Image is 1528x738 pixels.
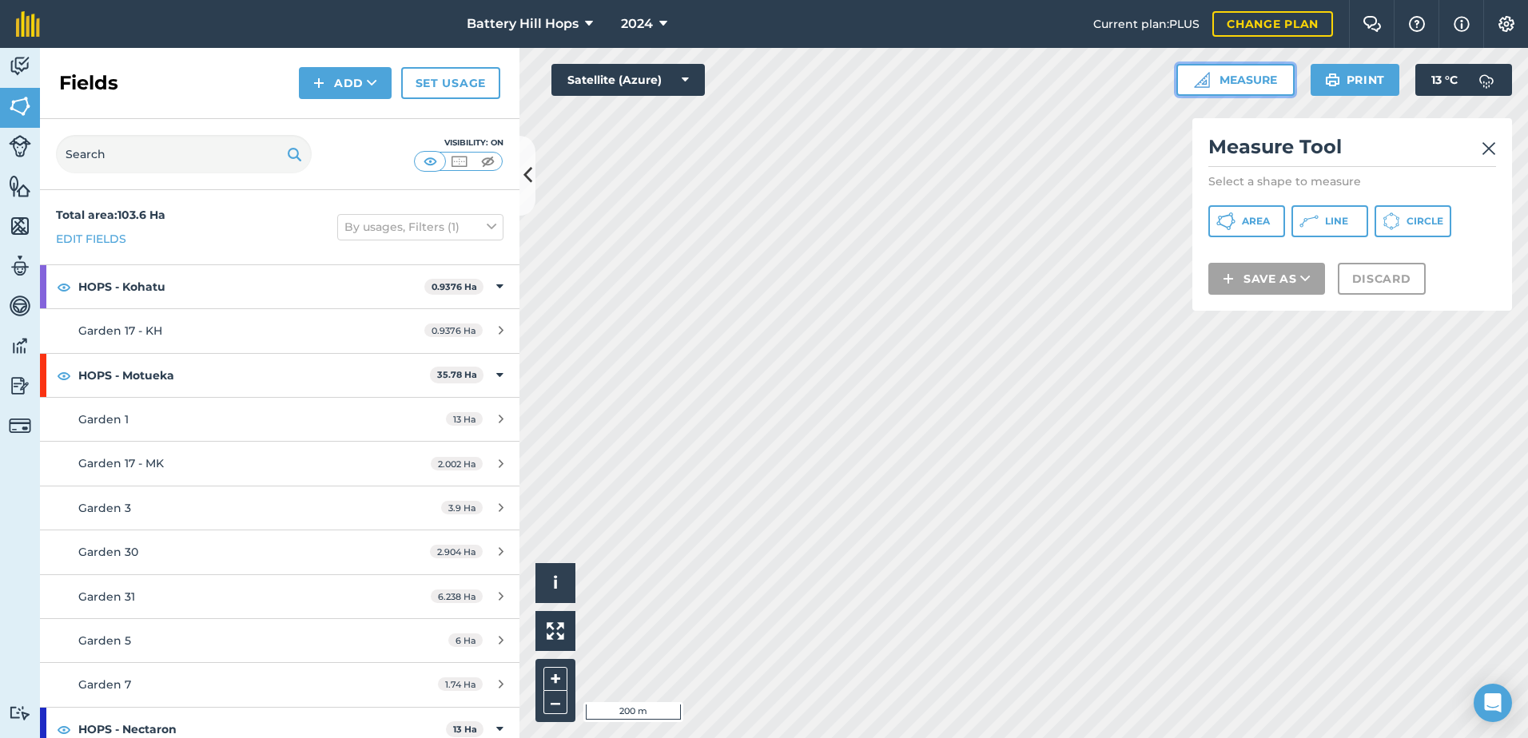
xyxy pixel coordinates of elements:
img: svg+xml;base64,PD94bWwgdmVyc2lvbj0iMS4wIiBlbmNvZGluZz0idXRmLTgiPz4KPCEtLSBHZW5lcmF0b3I6IEFkb2JlIE... [9,374,31,398]
span: Garden 7 [78,677,131,692]
span: i [553,573,558,593]
span: 6 Ha [448,633,483,647]
strong: HOPS - Kohatu [78,265,424,308]
span: Battery Hill Hops [467,14,579,34]
img: svg+xml;base64,PD94bWwgdmVyc2lvbj0iMS4wIiBlbmNvZGluZz0idXRmLTgiPz4KPCEtLSBHZW5lcmF0b3I6IEFkb2JlIE... [9,135,31,157]
img: svg+xml;base64,PHN2ZyB4bWxucz0iaHR0cDovL3d3dy53My5vcmcvMjAwMC9zdmciIHdpZHRoPSI1MCIgaGVpZ2h0PSI0MC... [420,153,440,169]
a: Change plan [1212,11,1333,37]
img: svg+xml;base64,PHN2ZyB4bWxucz0iaHR0cDovL3d3dy53My5vcmcvMjAwMC9zdmciIHdpZHRoPSIxOCIgaGVpZ2h0PSIyNC... [57,277,71,296]
img: svg+xml;base64,PHN2ZyB4bWxucz0iaHR0cDovL3d3dy53My5vcmcvMjAwMC9zdmciIHdpZHRoPSI1MCIgaGVpZ2h0PSI0MC... [478,153,498,169]
strong: HOPS - Motueka [78,354,430,397]
span: Garden 17 - KH [78,323,162,338]
button: Measure [1176,64,1295,96]
img: svg+xml;base64,PD94bWwgdmVyc2lvbj0iMS4wIiBlbmNvZGluZz0idXRmLTgiPz4KPCEtLSBHZW5lcmF0b3I6IEFkb2JlIE... [9,334,31,358]
span: Circle [1407,215,1443,228]
a: Set usage [401,67,500,99]
img: svg+xml;base64,PD94bWwgdmVyc2lvbj0iMS4wIiBlbmNvZGluZz0idXRmLTgiPz4KPCEtLSBHZW5lcmF0b3I6IEFkb2JlIE... [1470,64,1502,96]
a: Garden 316.238 Ha [40,575,519,618]
img: svg+xml;base64,PHN2ZyB4bWxucz0iaHR0cDovL3d3dy53My5vcmcvMjAwMC9zdmciIHdpZHRoPSIxNyIgaGVpZ2h0PSIxNy... [1454,14,1470,34]
span: 1.74 Ha [438,677,483,691]
a: Garden 17 - KH0.9376 Ha [40,309,519,352]
span: 0.9376 Ha [424,323,483,337]
button: Satellite (Azure) [551,64,705,96]
input: Search [56,135,312,173]
button: Discard [1338,263,1426,295]
button: Circle [1375,205,1451,237]
button: Line [1291,205,1368,237]
span: Line [1325,215,1348,228]
img: A cog icon [1497,16,1516,32]
img: svg+xml;base64,PHN2ZyB4bWxucz0iaHR0cDovL3d3dy53My5vcmcvMjAwMC9zdmciIHdpZHRoPSI1NiIgaGVpZ2h0PSI2MC... [9,174,31,198]
span: Garden 17 - MK [78,456,164,470]
img: svg+xml;base64,PD94bWwgdmVyc2lvbj0iMS4wIiBlbmNvZGluZz0idXRmLTgiPz4KPCEtLSBHZW5lcmF0b3I6IEFkb2JlIE... [9,294,31,318]
a: Garden 33.9 Ha [40,486,519,530]
button: – [543,691,567,714]
strong: Total area : 103.6 Ha [56,208,165,222]
span: 3.9 Ha [441,501,483,514]
button: Save as [1208,263,1325,295]
button: Area [1208,205,1285,237]
span: Garden 31 [78,589,135,604]
div: Open Intercom Messenger [1474,684,1512,722]
img: svg+xml;base64,PHN2ZyB4bWxucz0iaHR0cDovL3d3dy53My5vcmcvMjAwMC9zdmciIHdpZHRoPSIxOSIgaGVpZ2h0PSIyNC... [1325,70,1340,89]
span: 13 Ha [446,412,483,426]
img: svg+xml;base64,PHN2ZyB4bWxucz0iaHR0cDovL3d3dy53My5vcmcvMjAwMC9zdmciIHdpZHRoPSIxNCIgaGVpZ2h0PSIyNC... [313,73,324,93]
img: Two speech bubbles overlapping with the left bubble in the forefront [1363,16,1382,32]
h2: Measure Tool [1208,134,1496,167]
img: svg+xml;base64,PD94bWwgdmVyc2lvbj0iMS4wIiBlbmNvZGluZz0idXRmLTgiPz4KPCEtLSBHZW5lcmF0b3I6IEFkb2JlIE... [9,254,31,278]
img: svg+xml;base64,PHN2ZyB4bWxucz0iaHR0cDovL3d3dy53My5vcmcvMjAwMC9zdmciIHdpZHRoPSIyMiIgaGVpZ2h0PSIzMC... [1482,139,1496,158]
img: svg+xml;base64,PD94bWwgdmVyc2lvbj0iMS4wIiBlbmNvZGluZz0idXRmLTgiPz4KPCEtLSBHZW5lcmF0b3I6IEFkb2JlIE... [9,54,31,78]
a: Garden 71.74 Ha [40,663,519,706]
span: 13 ° C [1431,64,1458,96]
img: svg+xml;base64,PHN2ZyB4bWxucz0iaHR0cDovL3d3dy53My5vcmcvMjAwMC9zdmciIHdpZHRoPSIxOCIgaGVpZ2h0PSIyNC... [57,366,71,385]
span: Current plan : PLUS [1093,15,1200,33]
img: svg+xml;base64,PD94bWwgdmVyc2lvbj0iMS4wIiBlbmNvZGluZz0idXRmLTgiPz4KPCEtLSBHZW5lcmF0b3I6IEFkb2JlIE... [9,415,31,437]
img: A question mark icon [1407,16,1427,32]
strong: 0.9376 Ha [432,281,477,292]
a: Garden 302.904 Ha [40,530,519,573]
img: svg+xml;base64,PHN2ZyB4bWxucz0iaHR0cDovL3d3dy53My5vcmcvMjAwMC9zdmciIHdpZHRoPSI1NiIgaGVpZ2h0PSI2MC... [9,94,31,118]
span: 6.238 Ha [431,589,483,603]
img: svg+xml;base64,PHN2ZyB4bWxucz0iaHR0cDovL3d3dy53My5vcmcvMjAwMC9zdmciIHdpZHRoPSI1MCIgaGVpZ2h0PSI0MC... [449,153,469,169]
h2: Fields [59,70,118,96]
button: 13 °C [1415,64,1512,96]
span: Garden 1 [78,412,129,427]
button: + [543,667,567,691]
span: 2.002 Ha [431,457,483,470]
strong: 13 Ha [453,724,477,735]
span: 2.904 Ha [430,545,483,558]
p: Select a shape to measure [1208,173,1496,189]
div: Visibility: On [414,137,503,149]
div: HOPS - Kohatu0.9376 Ha [40,265,519,308]
a: Garden 113 Ha [40,398,519,441]
a: Edit fields [56,230,126,248]
button: Add [299,67,392,99]
button: By usages, Filters (1) [337,214,503,240]
a: Garden 56 Ha [40,619,519,662]
a: Garden 17 - MK2.002 Ha [40,442,519,485]
span: Garden 30 [78,545,138,559]
button: i [535,563,575,603]
span: 2024 [621,14,653,34]
strong: 35.78 Ha [437,369,477,380]
img: fieldmargin Logo [16,11,40,37]
div: HOPS - Motueka35.78 Ha [40,354,519,397]
img: svg+xml;base64,PHN2ZyB4bWxucz0iaHR0cDovL3d3dy53My5vcmcvMjAwMC9zdmciIHdpZHRoPSI1NiIgaGVpZ2h0PSI2MC... [9,214,31,238]
span: Garden 5 [78,633,131,648]
img: svg+xml;base64,PHN2ZyB4bWxucz0iaHR0cDovL3d3dy53My5vcmcvMjAwMC9zdmciIHdpZHRoPSIxOSIgaGVpZ2h0PSIyNC... [287,145,302,164]
button: Print [1311,64,1400,96]
img: Ruler icon [1194,72,1210,88]
img: svg+xml;base64,PHN2ZyB4bWxucz0iaHR0cDovL3d3dy53My5vcmcvMjAwMC9zdmciIHdpZHRoPSIxNCIgaGVpZ2h0PSIyNC... [1223,269,1234,288]
span: Area [1242,215,1270,228]
span: Garden 3 [78,501,131,515]
img: Four arrows, one pointing top left, one top right, one bottom right and the last bottom left [547,622,564,640]
img: svg+xml;base64,PD94bWwgdmVyc2lvbj0iMS4wIiBlbmNvZGluZz0idXRmLTgiPz4KPCEtLSBHZW5lcmF0b3I6IEFkb2JlIE... [9,705,31,720]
